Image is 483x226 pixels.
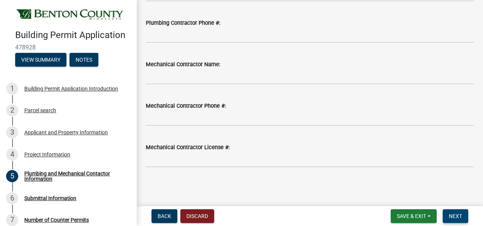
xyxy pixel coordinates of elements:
[69,57,98,63] wm-modal-confirm: Notes
[391,209,437,223] button: Save & Exit
[6,126,18,138] div: 3
[6,83,18,95] div: 1
[24,86,118,91] div: Building Permit Application Introduction
[146,62,220,67] label: Mechanical Contractor Name:
[397,213,426,219] span: Save & Exit
[24,171,125,181] div: Plumbing and Mechanical Contactor Information
[180,209,214,223] button: Discard
[6,104,18,116] div: 2
[6,192,18,204] div: 6
[24,108,56,113] div: Parcel search
[146,103,226,109] label: Mechanical Contractor Phone #:
[15,57,66,63] wm-modal-confirm: Summary
[6,148,18,161] div: 4
[6,214,18,226] div: 7
[146,145,230,150] label: Mechanical Contractor License #:
[69,53,98,67] button: Notes
[6,170,18,182] div: 5
[24,152,70,157] div: Project Information
[15,30,131,41] h4: Building Permit Application
[24,130,108,135] div: Applicant and Property Information
[24,196,76,201] div: Submittal Information
[146,21,220,26] label: Plumbing Contractor Phone #:
[152,209,177,223] button: Back
[15,44,122,51] span: 478928
[449,213,462,219] span: Next
[15,8,125,22] img: Benton County, Minnesota
[24,217,89,223] div: Number of Counter Permits
[15,53,66,67] button: View Summary
[443,209,468,223] button: Next
[158,213,171,219] span: Back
